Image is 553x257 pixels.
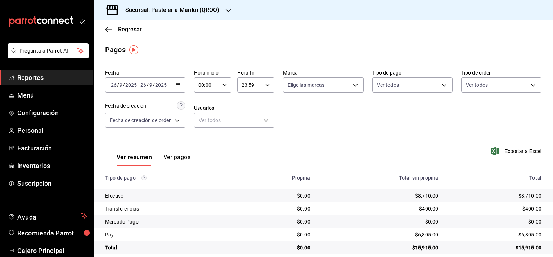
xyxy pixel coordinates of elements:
[322,192,439,199] div: $8,710.00
[247,192,310,199] div: $0.00
[111,82,117,88] input: --
[492,147,541,155] button: Exportar a Excel
[17,143,87,153] span: Facturación
[17,73,87,82] span: Reportes
[117,154,152,166] button: Ver resumen
[450,205,541,212] div: $400.00
[105,244,235,251] div: Total
[105,26,142,33] button: Regresar
[105,231,235,238] div: Pay
[17,161,87,171] span: Inventarios
[105,205,235,212] div: Transferencias
[450,231,541,238] div: $6,805.00
[129,45,138,54] img: Tooltip marker
[153,82,155,88] span: /
[17,246,87,256] span: Cajero Principal
[237,70,275,75] label: Hora fin
[105,102,146,110] div: Fecha de creación
[322,205,439,212] div: $400.00
[105,44,126,55] div: Pagos
[288,81,324,89] span: Elige las marcas
[322,231,439,238] div: $6,805.00
[147,82,149,88] span: /
[105,218,235,225] div: Mercado Pago
[247,205,310,212] div: $0.00
[466,81,488,89] span: Ver todos
[17,108,87,118] span: Configuración
[450,192,541,199] div: $8,710.00
[105,175,235,181] div: Tipo de pago
[105,192,235,199] div: Efectivo
[17,126,87,135] span: Personal
[450,175,541,181] div: Total
[461,70,541,75] label: Tipo de orden
[322,175,439,181] div: Total sin propina
[117,82,119,88] span: /
[19,47,77,55] span: Pregunta a Parrot AI
[125,82,137,88] input: ----
[110,117,172,124] span: Fecha de creación de orden
[118,26,142,33] span: Regresar
[372,70,453,75] label: Tipo de pago
[79,19,85,24] button: open_drawer_menu
[105,70,185,75] label: Fecha
[17,228,87,238] span: Recomienda Parrot
[117,154,190,166] div: navigation tabs
[155,82,167,88] input: ----
[194,113,274,128] div: Ver todos
[123,82,125,88] span: /
[140,82,147,88] input: --
[247,244,310,251] div: $0.00
[450,244,541,251] div: $15,915.00
[120,6,220,14] h3: Sucursal: Pastelería Mariluí (QROO)
[8,43,89,58] button: Pregunta a Parrot AI
[17,179,87,188] span: Suscripción
[163,154,190,166] button: Ver pagos
[450,218,541,225] div: $0.00
[5,52,89,60] a: Pregunta a Parrot AI
[247,175,310,181] div: Propina
[322,218,439,225] div: $0.00
[247,231,310,238] div: $0.00
[194,70,231,75] label: Hora inicio
[322,244,439,251] div: $15,915.00
[194,105,274,111] label: Usuarios
[17,212,78,220] span: Ayuda
[17,90,87,100] span: Menú
[119,82,123,88] input: --
[141,175,147,180] svg: Los pagos realizados con Pay y otras terminales son montos brutos.
[247,218,310,225] div: $0.00
[149,82,153,88] input: --
[138,82,139,88] span: -
[283,70,363,75] label: Marca
[377,81,399,89] span: Ver todos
